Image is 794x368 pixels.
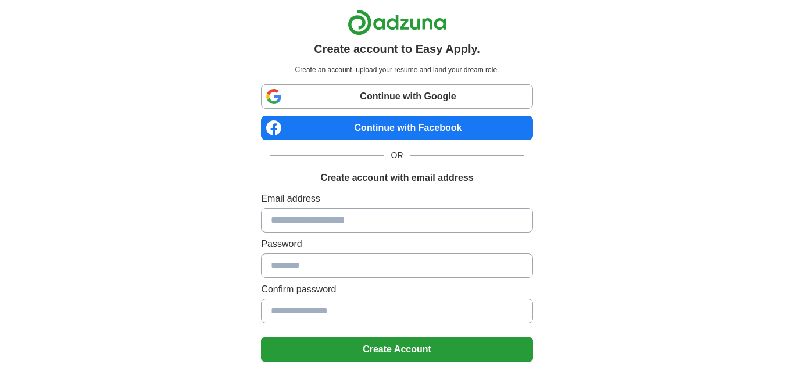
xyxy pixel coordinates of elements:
label: Email address [261,192,532,206]
h1: Create account to Easy Apply. [314,40,480,58]
label: Confirm password [261,283,532,296]
h1: Create account with email address [320,171,473,185]
label: Password [261,237,532,251]
span: OR [384,149,410,162]
a: Continue with Google [261,84,532,109]
button: Create Account [261,337,532,362]
p: Create an account, upload your resume and land your dream role. [263,65,530,75]
a: Continue with Facebook [261,116,532,140]
img: Adzuna logo [348,9,446,35]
